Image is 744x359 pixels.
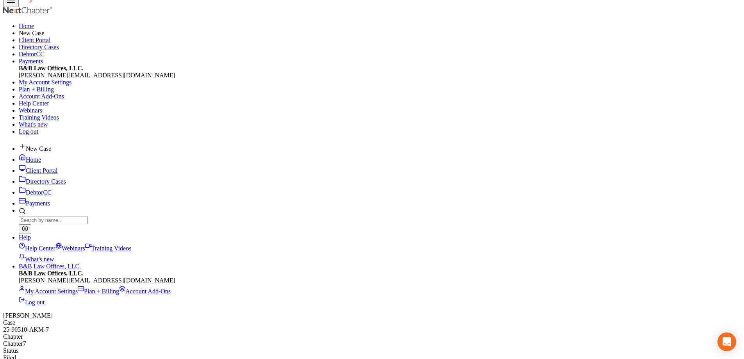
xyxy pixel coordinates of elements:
a: Training Videos [85,245,132,252]
a: Help Center [19,245,55,252]
span: 7 [23,340,26,347]
a: Training Videos [19,114,59,121]
input: Search by name... [19,216,88,224]
a: Directory Cases [19,178,66,185]
a: Client Portal [19,167,57,174]
a: My Account Settings [19,79,71,86]
a: What's new [19,121,48,128]
div: 25-90510-AKM-7 [3,326,741,333]
strong: B&B Law Offices, LLC. [19,65,84,71]
a: DebtorCC [19,189,52,196]
a: Home [19,23,34,29]
a: Payments [19,58,43,64]
a: Payments [19,200,50,207]
a: Client Portal [19,37,50,43]
strong: B&B Law Offices, LLC. [19,270,84,277]
a: Log out [19,128,38,135]
a: Webinars [55,245,85,252]
a: Webinars [19,107,42,114]
div: Help [19,241,741,263]
a: Home [19,156,41,163]
a: Account Add-Ons [19,93,64,100]
a: Help [19,234,31,241]
span: New Case [26,145,51,152]
div: Chapter [3,340,741,347]
span: [PERSON_NAME][EMAIL_ADDRESS][DOMAIN_NAME] [19,277,175,284]
div: Case [3,319,741,326]
a: DebtorCC [19,51,45,57]
div: Chapter [3,333,741,340]
a: My Account Settings [19,288,78,295]
span: New Case [19,30,44,36]
div: Open Intercom Messenger [717,332,736,351]
a: Directory Cases [19,44,59,50]
a: Help Center [19,100,49,107]
a: What's new [19,256,54,263]
div: Status [3,347,741,354]
a: B&B Law Offices, LLC. [19,263,81,270]
span: [PERSON_NAME][EMAIL_ADDRESS][DOMAIN_NAME] [19,72,175,79]
img: NextChapter [3,7,53,15]
div: B&B Law Offices, LLC. [19,270,741,306]
a: Plan + Billing [19,86,54,93]
a: Plan + Billing [78,288,119,295]
a: Log out [19,299,45,305]
span: [PERSON_NAME] [3,312,53,319]
a: Account Add-Ons [119,288,171,295]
